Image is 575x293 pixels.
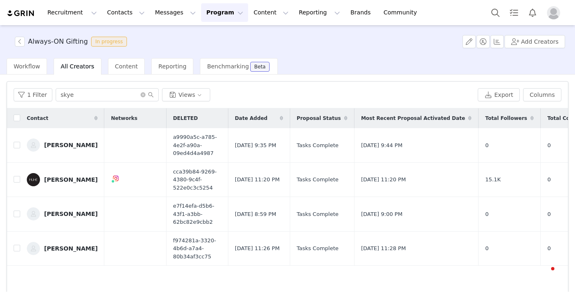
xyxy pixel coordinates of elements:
[523,3,542,22] button: Notifications
[235,210,276,218] span: [DATE] 8:59 PM
[201,3,248,22] button: Program
[27,138,98,152] a: [PERSON_NAME]
[297,210,339,218] span: Tasks Complete
[297,244,339,253] span: Tasks Complete
[27,207,98,220] a: [PERSON_NAME]
[249,3,293,22] button: Content
[361,141,402,150] span: [DATE] 9:44 PM
[44,142,98,148] div: [PERSON_NAME]
[150,3,201,22] button: Messages
[235,141,276,150] span: [DATE] 9:35 PM
[27,242,98,255] a: [PERSON_NAME]
[162,88,210,101] button: Views
[44,245,98,252] div: [PERSON_NAME]
[27,173,40,186] img: e1562859-19f4-40eb-9598-265de64c56af.jpg
[361,244,406,253] span: [DATE] 11:28 PM
[28,37,88,47] h3: Always-ON Gifting
[27,173,98,186] a: [PERSON_NAME]
[235,115,268,122] span: Date Added
[505,35,565,48] button: Add Creators
[56,88,159,101] input: Search...
[207,63,249,70] span: Benchmarking
[115,63,138,70] span: Content
[523,88,561,101] button: Columns
[148,92,154,98] i: icon: search
[173,237,221,261] span: f974281a-3320-4b6d-a7a4-80b34af3cc75
[27,207,40,220] img: 5b54a09e-a982-495a-9d90-aad5eae18945--s.jpg
[485,115,527,122] span: Total Followers
[173,202,221,226] span: e7f14efa-d5b6-43f1-a3bb-62bc82e9cbb2
[113,175,119,182] img: instagram.svg
[486,3,505,22] button: Search
[173,115,198,122] span: DELETED
[535,265,554,285] iframe: Intercom live chat
[15,37,130,47] span: [object Object]
[505,3,523,22] a: Tasks
[102,3,150,22] button: Contacts
[297,141,339,150] span: Tasks Complete
[27,138,40,152] img: 9fcf5713-1d3d-41ee-96f1-4024c87b5894--s.jpg
[379,3,426,22] a: Community
[542,6,568,19] button: Profile
[235,244,280,253] span: [DATE] 11:26 PM
[547,6,560,19] img: placeholder-profile.jpg
[297,176,339,184] span: Tasks Complete
[141,92,146,97] i: icon: close-circle
[361,210,402,218] span: [DATE] 9:00 PM
[361,176,406,184] span: [DATE] 11:20 PM
[14,63,40,70] span: Workflow
[27,242,40,255] img: placeholder-contacts.jpeg
[173,168,221,192] span: cca39b84-9269-4380-9c4f-522e0c3c5254
[235,176,280,184] span: [DATE] 11:20 PM
[297,115,341,122] span: Proposal Status
[7,9,35,17] img: grin logo
[14,88,52,101] button: 1 Filter
[345,3,378,22] a: Brands
[91,37,127,47] span: In progress
[111,115,137,122] span: Networks
[173,133,221,157] span: a9990a5c-a785-4e2f-a90a-09ed4d4a4987
[254,64,266,69] div: Beta
[27,115,48,122] span: Contact
[44,176,98,183] div: [PERSON_NAME]
[61,63,94,70] span: All Creators
[478,88,520,101] button: Export
[158,63,186,70] span: Reporting
[294,3,345,22] button: Reporting
[42,3,102,22] button: Recruitment
[44,211,98,217] div: [PERSON_NAME]
[361,115,465,122] span: Most Recent Proposal Activated Date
